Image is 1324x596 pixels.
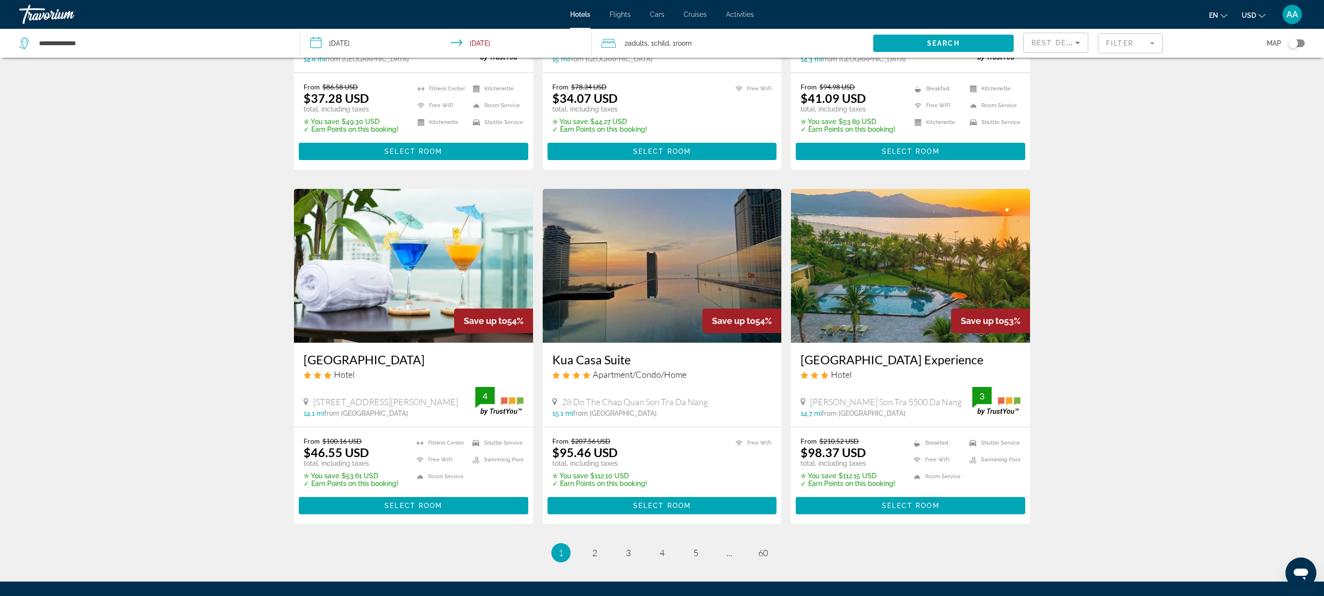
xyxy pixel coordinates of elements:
mat-select: Sort by [1031,37,1080,49]
img: trustyou-badge.svg [475,387,523,415]
span: ✮ You save [304,118,339,125]
span: Room [675,39,692,47]
a: Cars [650,11,664,18]
ins: $46.55 USD [304,445,369,459]
span: 14.7 mi [801,410,822,417]
span: From [552,437,569,445]
a: Select Room [547,145,777,155]
li: Free WiFi [413,99,468,112]
span: Select Room [633,148,691,155]
li: Room Service [965,99,1020,112]
del: $78.34 USD [571,83,607,91]
a: Select Room [299,145,528,155]
button: Select Room [547,497,777,514]
p: $112.15 USD [801,472,895,480]
li: Free WiFi [731,437,772,449]
span: from [GEOGRAPHIC_DATA] [573,410,657,417]
p: ✓ Earn Points on this booking! [304,480,398,487]
li: Shuttle Service [468,437,523,449]
div: 54% [454,309,533,333]
li: Breakfast [909,437,965,449]
span: from [GEOGRAPHIC_DATA] [822,410,905,417]
button: Select Room [547,143,777,160]
div: 3 star Hotel [801,369,1020,380]
a: Cruises [684,11,707,18]
ins: $98.37 USD [801,445,866,459]
span: 60 [758,547,768,558]
span: From [552,83,569,91]
span: USD [1242,12,1256,19]
span: from [GEOGRAPHIC_DATA] [324,410,408,417]
button: User Menu [1280,4,1305,25]
iframe: Кнопка запуска окна обмена сообщениями [1286,558,1316,588]
span: from [GEOGRAPHIC_DATA] [569,55,652,63]
a: Select Room [547,499,777,510]
span: Map [1267,37,1281,50]
button: Travelers: 2 adults, 1 child [592,29,873,58]
p: ✓ Earn Points on this booking! [552,480,647,487]
p: $44.27 USD [552,118,647,125]
li: Room Service [909,471,965,483]
p: ✓ Earn Points on this booking! [552,125,647,133]
a: [GEOGRAPHIC_DATA] [304,352,523,367]
span: ✮ You save [801,118,836,125]
li: Free WiFi [412,454,468,466]
p: total, including taxes [801,105,895,113]
span: From [304,83,320,91]
span: 28 Do The Chap Quan Son Tra Da Nang [562,397,708,407]
span: [STREET_ADDRESS][PERSON_NAME] [313,397,458,407]
button: Change language [1209,8,1227,22]
button: Select Room [796,143,1025,160]
a: Select Room [299,499,528,510]
h3: Kua Casa Suite [552,352,772,367]
button: Toggle map [1281,39,1305,48]
span: Select Room [882,502,940,509]
del: $94.98 USD [819,83,855,91]
p: $112.10 USD [552,472,647,480]
del: $207.56 USD [571,437,611,445]
li: Fitness Center [412,437,468,449]
li: Free WiFi [731,83,772,95]
span: 5 [693,547,698,558]
p: total, including taxes [552,459,647,467]
h3: [GEOGRAPHIC_DATA] Experience [801,352,1020,367]
li: Free WiFi [910,99,965,112]
a: Travorium [19,2,115,27]
button: Select Room [299,143,528,160]
span: 2 [624,37,648,50]
div: 54% [702,309,781,333]
div: 3 [972,390,992,402]
span: Hotel [831,369,852,380]
li: Shuttle Service [965,116,1020,128]
span: Best Deals [1031,39,1082,47]
span: Save up to [961,316,1004,326]
a: Flights [610,11,631,18]
p: total, including taxes [552,105,647,113]
span: 14.1 mi [304,410,324,417]
img: trustyou-badge.svg [972,387,1020,415]
span: ✮ You save [552,472,588,480]
span: 3 [626,547,631,558]
span: 15.1 mi [552,410,573,417]
button: Change currency [1242,8,1265,22]
ins: $37.28 USD [304,91,369,105]
span: 2 [592,547,597,558]
div: 53% [951,309,1030,333]
p: ✓ Earn Points on this booking! [801,480,895,487]
img: Hotel image [791,189,1030,343]
a: Hotels [570,11,590,18]
li: Kitchenette [413,116,468,128]
span: Select Room [384,502,442,509]
del: $210.52 USD [819,437,859,445]
button: Search [873,35,1014,52]
li: Shuttle Service [468,116,523,128]
span: Hotel [334,369,355,380]
span: 4 [660,547,664,558]
span: 1 [559,547,563,558]
span: From [801,83,817,91]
